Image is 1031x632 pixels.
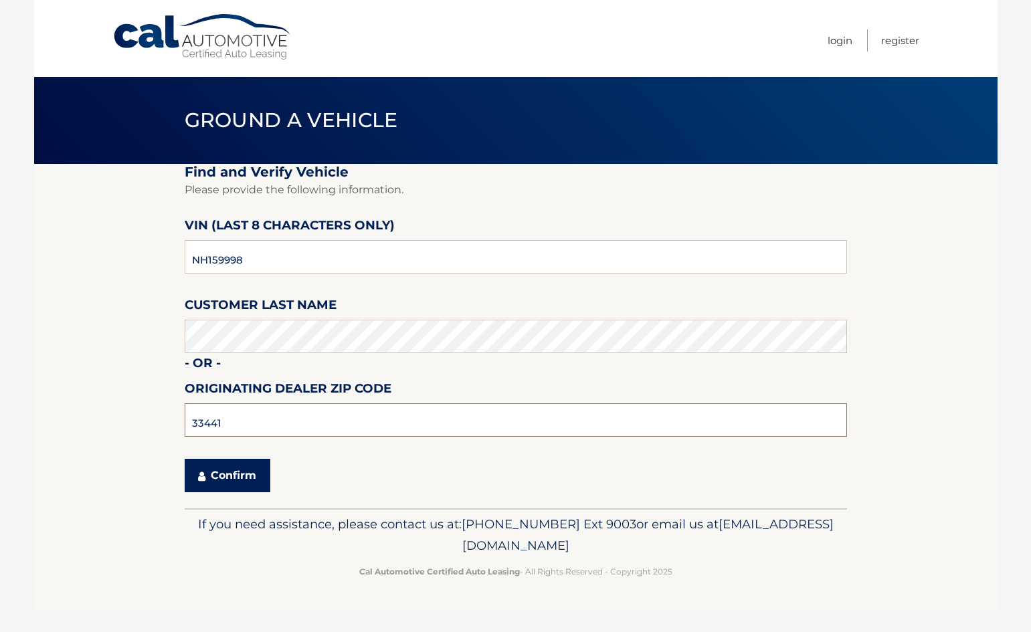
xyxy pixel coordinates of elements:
[112,13,293,61] a: Cal Automotive
[185,379,391,403] label: Originating Dealer Zip Code
[828,29,852,51] a: Login
[462,516,636,532] span: [PHONE_NUMBER] Ext 9003
[185,459,270,492] button: Confirm
[193,514,838,556] p: If you need assistance, please contact us at: or email us at
[185,215,395,240] label: VIN (last 8 characters only)
[359,566,520,576] strong: Cal Automotive Certified Auto Leasing
[881,29,919,51] a: Register
[185,108,398,132] span: Ground a Vehicle
[185,164,847,181] h2: Find and Verify Vehicle
[185,295,337,320] label: Customer Last Name
[185,353,221,378] label: - or -
[185,181,847,199] p: Please provide the following information.
[193,564,838,578] p: - All Rights Reserved - Copyright 2025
